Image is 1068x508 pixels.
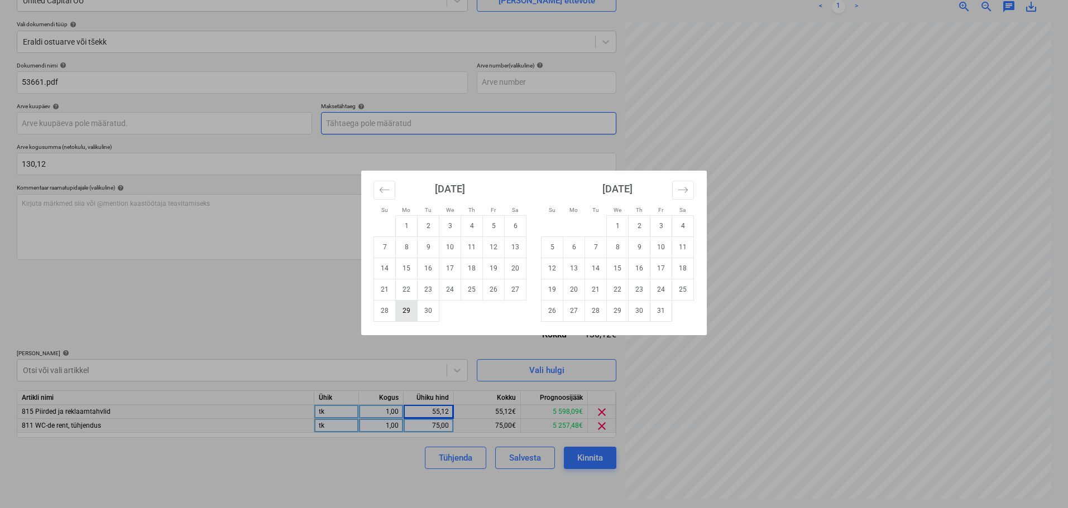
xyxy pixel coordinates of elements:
td: Monday, October 13, 2025 [563,258,585,279]
td: Wednesday, October 29, 2025 [607,300,629,321]
td: Tuesday, September 9, 2025 [418,236,439,258]
small: Sa [512,207,518,213]
td: Saturday, September 20, 2025 [505,258,526,279]
td: Monday, October 27, 2025 [563,300,585,321]
td: Tuesday, September 2, 2025 [418,215,439,236]
td: Saturday, October 11, 2025 [672,236,694,258]
td: Tuesday, October 7, 2025 [585,236,607,258]
td: Tuesday, October 14, 2025 [585,258,607,279]
strong: [DATE] [435,183,465,195]
small: Tu [592,207,599,213]
td: Thursday, October 30, 2025 [629,300,650,321]
td: Saturday, October 4, 2025 [672,215,694,236]
small: Fr [658,207,663,213]
small: We [614,207,621,213]
button: Move backward to switch to the previous month. [373,181,395,200]
td: Saturday, September 27, 2025 [505,279,526,300]
td: Thursday, October 16, 2025 [629,258,650,279]
td: Tuesday, September 16, 2025 [418,258,439,279]
td: Saturday, October 25, 2025 [672,279,694,300]
td: Friday, September 26, 2025 [483,279,505,300]
td: Tuesday, October 21, 2025 [585,279,607,300]
td: Sunday, October 12, 2025 [542,258,563,279]
small: Th [636,207,643,213]
td: Saturday, October 18, 2025 [672,258,694,279]
td: Thursday, September 25, 2025 [461,279,483,300]
td: Wednesday, October 1, 2025 [607,215,629,236]
small: Tu [425,207,432,213]
td: Thursday, October 23, 2025 [629,279,650,300]
td: Saturday, September 6, 2025 [505,215,526,236]
td: Sunday, October 5, 2025 [542,236,563,258]
td: Sunday, September 7, 2025 [374,236,396,258]
td: Friday, September 12, 2025 [483,236,505,258]
td: Tuesday, October 28, 2025 [585,300,607,321]
td: Friday, September 5, 2025 [483,215,505,236]
td: Tuesday, September 23, 2025 [418,279,439,300]
small: Mo [402,207,410,213]
td: Monday, September 1, 2025 [396,215,418,236]
strong: [DATE] [602,183,633,195]
small: Su [381,207,388,213]
td: Wednesday, October 8, 2025 [607,236,629,258]
td: Sunday, September 28, 2025 [374,300,396,321]
td: Thursday, October 2, 2025 [629,215,650,236]
td: Wednesday, September 17, 2025 [439,258,461,279]
button: Move forward to switch to the next month. [672,181,694,200]
td: Friday, October 24, 2025 [650,279,672,300]
td: Thursday, September 11, 2025 [461,236,483,258]
small: Sa [679,207,686,213]
td: Wednesday, September 10, 2025 [439,236,461,258]
small: We [446,207,454,213]
td: Friday, September 19, 2025 [483,258,505,279]
td: Thursday, September 4, 2025 [461,215,483,236]
td: Monday, October 6, 2025 [563,236,585,258]
td: Monday, September 8, 2025 [396,236,418,258]
iframe: Chat Widget [1012,454,1068,508]
small: Su [549,207,555,213]
td: Friday, October 31, 2025 [650,300,672,321]
td: Monday, September 15, 2025 [396,258,418,279]
div: Calendar [361,171,707,335]
td: Wednesday, September 3, 2025 [439,215,461,236]
td: Sunday, September 21, 2025 [374,279,396,300]
td: Wednesday, September 24, 2025 [439,279,461,300]
td: Saturday, September 13, 2025 [505,236,526,258]
td: Sunday, October 19, 2025 [542,279,563,300]
td: Sunday, September 14, 2025 [374,258,396,279]
small: Th [468,207,475,213]
td: Sunday, October 26, 2025 [542,300,563,321]
small: Mo [569,207,578,213]
td: Friday, October 3, 2025 [650,215,672,236]
td: Monday, October 20, 2025 [563,279,585,300]
td: Thursday, October 9, 2025 [629,236,650,258]
td: Monday, September 22, 2025 [396,279,418,300]
td: Wednesday, October 22, 2025 [607,279,629,300]
td: Friday, October 10, 2025 [650,236,672,258]
td: Friday, October 17, 2025 [650,258,672,279]
td: Thursday, September 18, 2025 [461,258,483,279]
small: Fr [491,207,496,213]
td: Tuesday, September 30, 2025 [418,300,439,321]
td: Monday, September 29, 2025 [396,300,418,321]
td: Wednesday, October 15, 2025 [607,258,629,279]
